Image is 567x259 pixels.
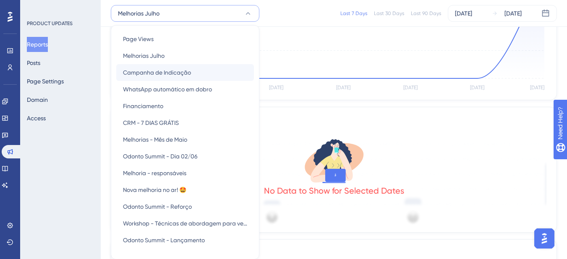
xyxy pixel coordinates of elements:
button: Page Settings [27,74,64,89]
span: Financiamento [123,101,163,111]
span: CRM - 7 DIAS GRÁTIS [123,118,179,128]
button: Page Views [116,31,254,47]
tspan: [DATE] [336,85,350,91]
button: Melhorias Julho [116,47,254,64]
span: Page Views [123,34,154,44]
button: Posts [27,55,40,70]
span: Melhoria - responsáveis [123,168,186,178]
span: Workshop - Técnicas de abordagem para venda de tratamentos odontológicos [123,218,247,228]
button: CRM - 7 DIAS GRÁTIS [116,114,254,131]
div: Last 30 Days [374,10,404,17]
span: Need Help? [20,2,52,12]
span: WhatsApp automático em dobro [123,84,212,94]
div: [DATE] [504,8,522,18]
div: Last 90 Days [411,10,441,17]
tspan: [DATE] [403,85,418,91]
iframe: UserGuiding AI Assistant Launcher [532,226,557,251]
tspan: [DATE] [530,85,544,91]
button: Domain [27,92,48,107]
button: WhatsApp automático em dobro [116,81,254,98]
span: Odonto Summit - Dia 02/06 [123,151,198,161]
button: Financiamento [116,98,254,114]
span: Melhorias Julho [123,51,165,61]
button: Odonto Summit - Dia 02/06 [116,148,254,165]
span: Odonto Summit - Lançamento [123,235,205,245]
tspan: [DATE] [470,85,484,91]
div: [DATE] [455,8,472,18]
button: Melhoria - responsáveis [116,165,254,181]
div: Reactions [121,114,546,124]
button: Access [27,111,46,126]
span: Melhorias Julho [118,8,159,18]
span: Campanha de Indicação [123,67,191,78]
div: PRODUCT UPDATES [27,20,73,27]
button: Melhorias Julho [111,5,259,22]
button: Nova melhoria no ar! 🤩 [116,181,254,198]
button: Reports [27,37,48,52]
button: Melhorias - Mês de Maio [116,131,254,148]
span: Melhorias - Mês de Maio [123,135,187,145]
button: Campanha de Indicação [116,64,254,81]
div: Last 7 Days [340,10,367,17]
div: No Data to Show for Selected Dates [264,185,404,197]
button: Workshop - Técnicas de abordagem para venda de tratamentos odontológicos [116,215,254,232]
span: Nova melhoria no ar! 🤩 [123,185,186,195]
button: Odonto Summit - Lançamento [116,232,254,249]
button: Odonto Summit - Reforço [116,198,254,215]
span: Odonto Summit - Reforço [123,202,192,212]
tspan: [DATE] [269,85,283,91]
